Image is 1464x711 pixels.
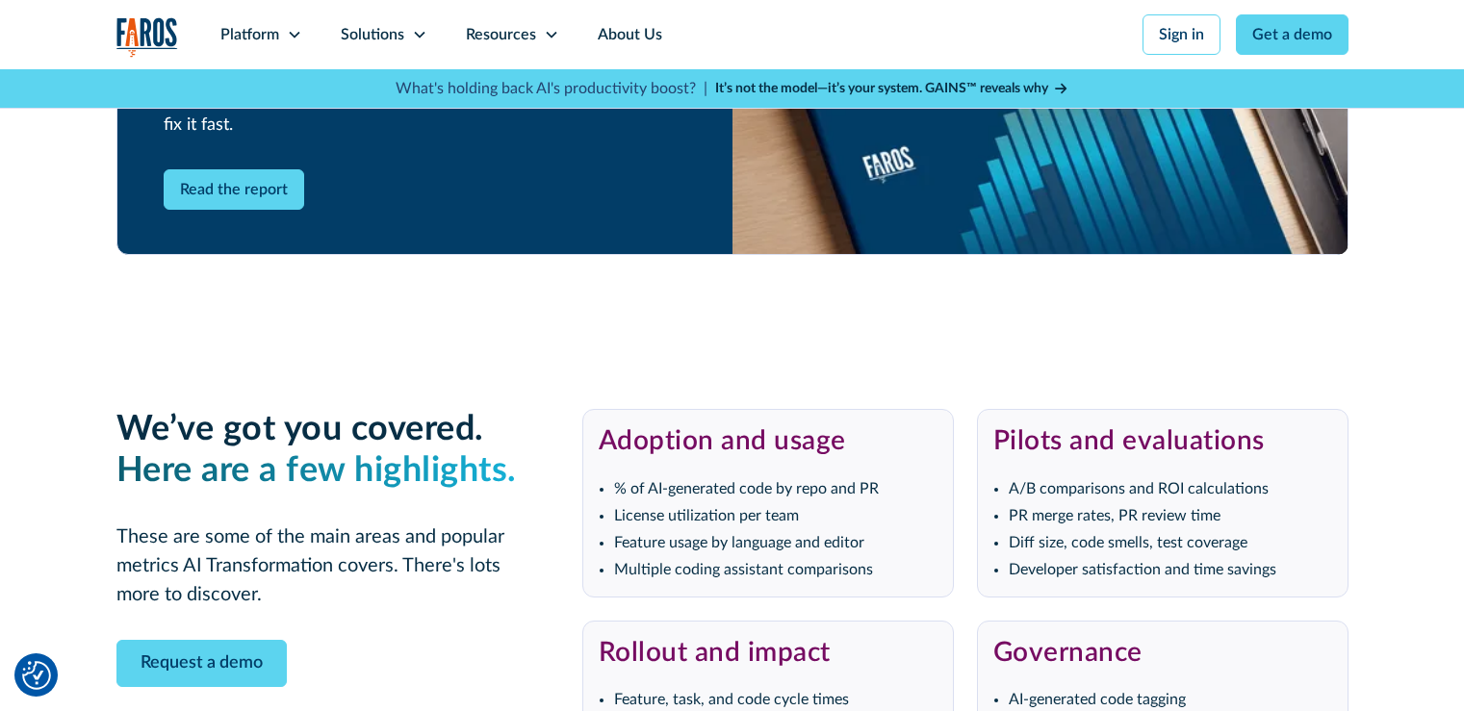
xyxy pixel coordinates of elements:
[993,637,1332,670] h3: Governance
[220,23,279,46] div: Platform
[599,425,937,458] h3: Adoption and usage
[1009,688,1332,711] li: AI-generated code tagging
[22,661,51,690] img: Revisit consent button
[614,477,937,500] li: % of AI-generated code by repo and PR
[1236,14,1348,55] a: Get a demo
[116,453,517,488] em: Here are a few highlights.
[116,640,287,687] a: Request a demo
[993,425,1332,458] h3: Pilots and evaluations
[1009,531,1332,554] li: Diff size, code smells, test coverage
[341,23,404,46] div: Solutions
[396,77,707,100] p: What's holding back AI's productivity boost? |
[715,79,1069,99] a: It’s not the model—it’s your system. GAINS™ reveals why
[164,169,304,210] a: Read the report
[614,531,937,554] li: Feature usage by language and editor
[715,82,1048,95] strong: It’s not the model—it’s your system. GAINS™ reveals why
[116,522,521,609] p: These are some of the main areas and popular metrics AI Transformation covers. There's lots more ...
[466,23,536,46] div: Resources
[614,558,937,581] li: Multiple coding assistant comparisons
[614,688,937,711] li: Feature, task, and code cycle times
[614,504,937,527] li: License utilization per team
[116,17,178,57] a: home
[1009,558,1332,581] li: Developer satisfaction and time savings
[1009,477,1332,500] li: A/B comparisons and ROI calculations
[22,661,51,690] button: Cookie Settings
[116,412,517,488] strong: We’ve got you covered. ‍
[1143,14,1220,55] a: Sign in
[1009,504,1332,527] li: PR merge rates, PR review time
[599,637,937,670] h3: Rollout and impact
[116,17,178,57] img: Logo of the analytics and reporting company Faros.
